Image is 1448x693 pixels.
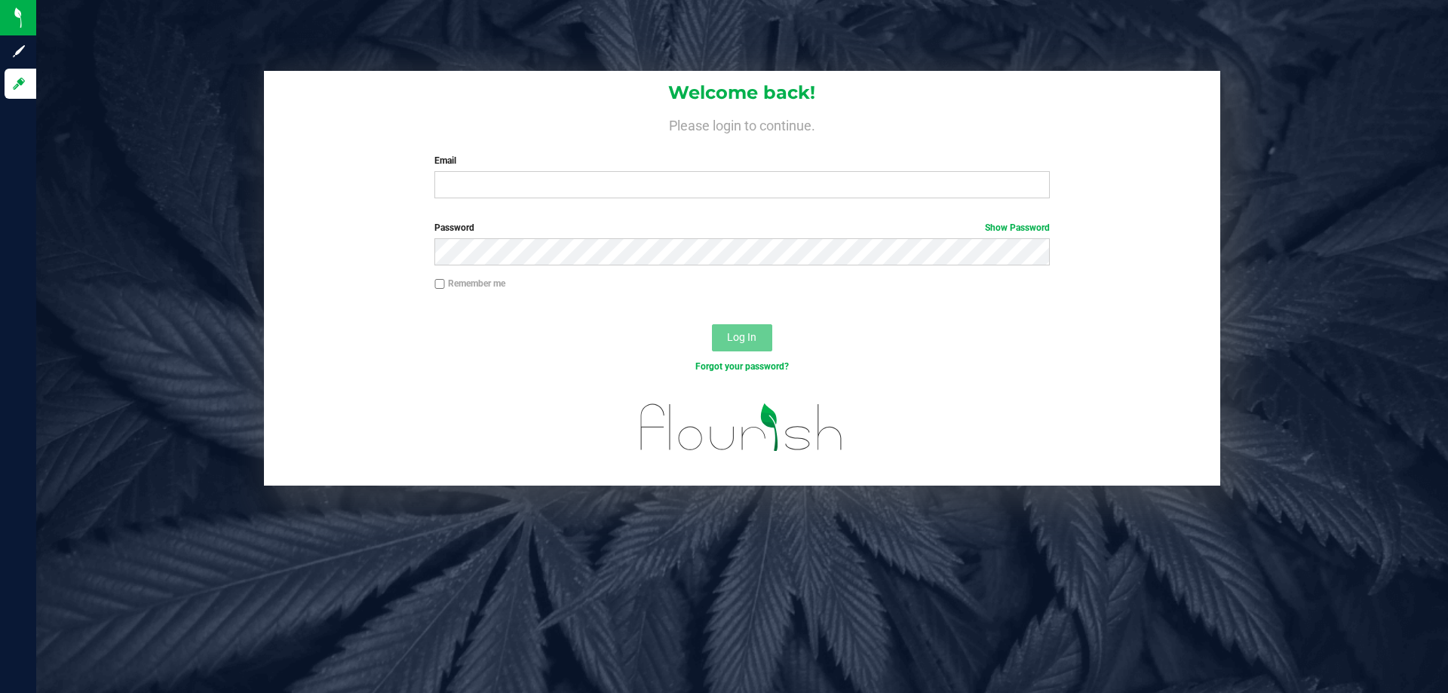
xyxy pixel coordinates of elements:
[712,324,772,351] button: Log In
[985,222,1050,233] a: Show Password
[434,277,505,290] label: Remember me
[434,222,474,233] span: Password
[11,76,26,91] inline-svg: Log in
[264,83,1220,103] h1: Welcome back!
[434,154,1049,167] label: Email
[727,331,756,343] span: Log In
[11,44,26,59] inline-svg: Sign up
[622,389,861,466] img: flourish_logo.svg
[264,115,1220,133] h4: Please login to continue.
[695,361,789,372] a: Forgot your password?
[434,279,445,290] input: Remember me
